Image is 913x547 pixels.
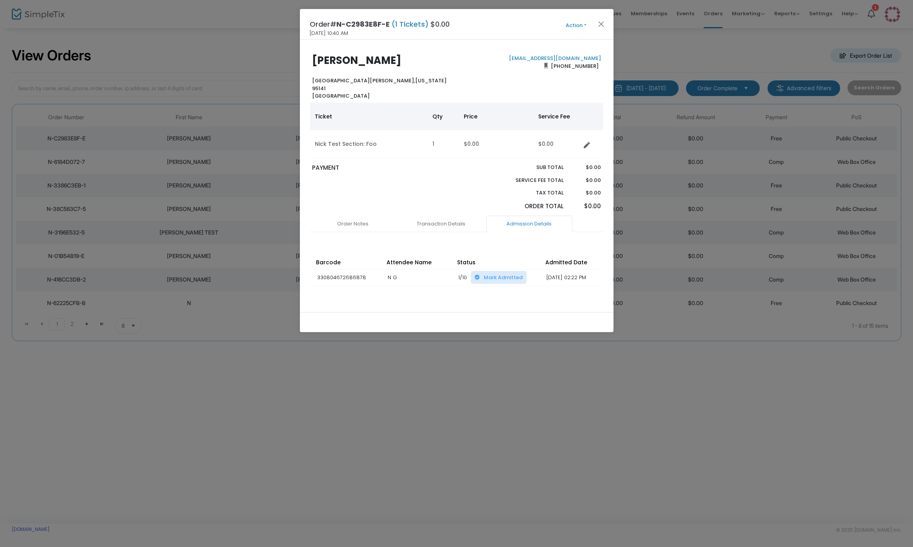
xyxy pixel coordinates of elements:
[390,19,430,29] span: (1 Tickets)
[398,216,484,232] a: Transaction Details
[497,189,564,197] p: Tax Total
[543,269,613,286] td: [DATE] 02:22 PM
[572,176,601,184] p: $0.00
[553,21,600,30] button: Action
[428,103,459,130] th: Qty
[384,269,454,286] td: N G
[312,77,447,100] b: [US_STATE] 95141 [GEOGRAPHIC_DATA]
[484,274,523,281] span: Mark Admitted
[312,77,415,84] span: [GEOGRAPHIC_DATA][PERSON_NAME],
[548,60,601,72] span: [PHONE_NUMBER]
[543,247,613,269] th: Admitted Date
[313,247,384,269] th: Barcode
[310,216,396,232] a: Order Notes
[454,247,543,269] th: Status
[458,274,467,281] span: 1/10
[572,202,601,211] p: $0.00
[596,19,606,29] button: Close
[497,164,564,171] p: Sub total
[310,103,428,130] th: Ticket
[312,164,453,173] p: PAYMENT
[310,19,450,29] h4: Order# $0.00
[310,103,603,158] div: Data table
[486,216,572,232] a: Admission Details
[497,202,564,211] p: Order Total
[497,176,564,184] p: Service Fee Total
[507,55,601,62] a: [EMAIL_ADDRESS][DOMAIN_NAME]
[572,189,601,197] p: $0.00
[313,269,384,286] td: 330804672686878
[534,130,581,158] td: $0.00
[310,29,348,37] span: [DATE] 10:40 AM
[310,130,428,158] td: Nick Test Section: Foo
[534,103,581,130] th: Service Fee
[572,164,601,171] p: $0.00
[459,130,534,158] td: $0.00
[459,103,534,130] th: Price
[384,247,454,269] th: Attendee Name
[336,19,390,29] span: N-C2983E8F-E
[428,130,459,158] td: 1
[312,53,401,67] b: [PERSON_NAME]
